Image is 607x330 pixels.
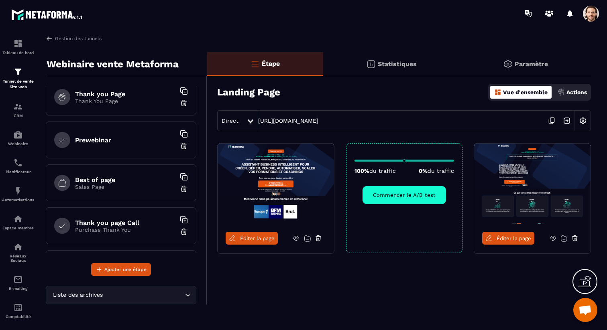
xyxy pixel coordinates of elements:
[75,90,175,98] h6: Thank you Page
[222,117,238,124] span: Direct
[2,180,34,208] a: automationsautomationsAutomatisations
[180,99,188,107] img: trash
[497,235,531,241] span: Éditer la page
[494,89,501,96] img: dashboard-orange.40269519.svg
[559,113,574,128] img: arrow-next.bcc2205e.svg
[46,286,196,304] div: Search for option
[13,130,23,140] img: automations
[515,60,548,68] p: Paramètre
[474,144,591,224] img: image
[91,263,151,276] button: Ajouter une étape
[363,186,446,204] button: Commencer le A/B test
[13,214,23,224] img: automations
[180,185,188,193] img: trash
[2,226,34,230] p: Espace membre
[419,168,454,174] p: 0%
[13,275,23,284] img: email
[75,136,175,144] h6: Prewebinar
[217,87,280,98] h3: Landing Page
[262,60,280,67] p: Étape
[558,89,565,96] img: actions.d6e523a2.png
[2,314,34,319] p: Comptabilité
[354,168,396,174] p: 100%
[575,113,591,128] img: setting-w.858f3a88.svg
[180,228,188,236] img: trash
[47,56,179,72] p: Webinaire vente Metaforma
[2,297,34,325] a: accountantaccountantComptabilité
[75,219,175,227] h6: Thank you page Call
[2,51,34,55] p: Tableau de bord
[13,242,23,252] img: social-network
[2,79,34,90] p: Tunnel de vente Site web
[366,59,376,69] img: stats.20deebd0.svg
[250,59,260,69] img: bars-o.4a397970.svg
[75,98,175,104] p: Thank You Page
[482,232,534,245] a: Éditer la page
[11,7,84,22] img: logo
[573,298,597,322] div: Ouvrir le chat
[503,89,548,95] p: Vue d'ensemble
[2,236,34,269] a: social-networksocial-networkRéseaux Sociaux
[503,59,513,69] img: setting-gr.5f69749f.svg
[2,124,34,152] a: automationsautomationsWebinaire
[378,60,417,68] p: Statistiques
[2,208,34,236] a: automationsautomationsEspace membre
[2,170,34,174] p: Planificateur
[2,142,34,146] p: Webinaire
[180,142,188,150] img: trash
[13,186,23,196] img: automations
[2,152,34,180] a: schedulerschedulerPlanificateur
[240,235,275,241] span: Éditer la page
[46,35,53,42] img: arrow
[2,61,34,96] a: formationformationTunnel de vente Site web
[369,168,396,174] span: du traffic
[2,254,34,263] p: Réseaux Sociaux
[428,168,454,174] span: du traffic
[2,286,34,291] p: E-mailing
[51,291,104,300] span: Liste des archives
[226,232,278,245] a: Éditer la page
[13,303,23,312] img: accountant
[2,113,34,118] p: CRM
[13,67,23,77] img: formation
[46,35,102,42] a: Gestion des tunnels
[2,33,34,61] a: formationformationTableau de bord
[75,227,175,233] p: Purchase Thank You
[13,158,23,168] img: scheduler
[104,265,147,273] span: Ajouter une étape
[104,291,183,300] input: Search for option
[13,102,23,111] img: formation
[2,96,34,124] a: formationformationCRM
[75,184,175,190] p: Sales Page
[566,89,587,95] p: Actions
[218,144,334,224] img: image
[258,117,318,124] a: [URL][DOMAIN_NAME]
[75,176,175,184] h6: Best of page
[2,198,34,202] p: Automatisations
[2,269,34,297] a: emailemailE-mailing
[13,39,23,49] img: formation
